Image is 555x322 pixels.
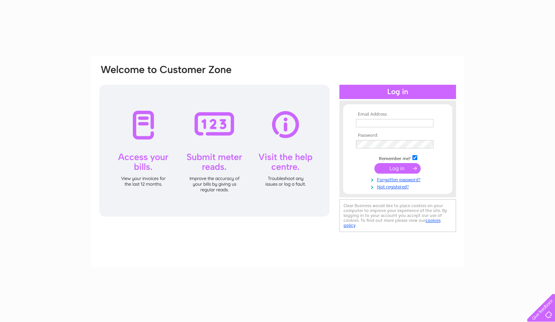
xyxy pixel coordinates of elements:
[356,175,441,183] a: Forgotten password?
[356,183,441,190] a: Not registered?
[354,133,441,138] th: Password:
[339,199,456,232] div: Clear Business would like to place cookies on your computer to improve your experience of the sit...
[374,163,421,174] input: Submit
[344,218,441,228] a: cookies policy
[354,154,441,162] td: Remember me?
[354,112,441,117] th: Email Address:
